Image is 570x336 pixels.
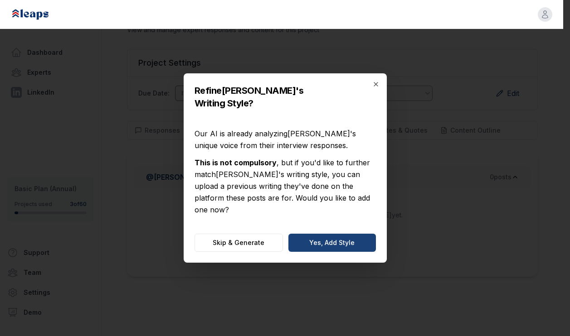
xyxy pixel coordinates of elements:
[195,84,376,110] h2: Refine [PERSON_NAME] 's Writing Style?
[288,234,376,252] button: Yes, Add Style
[195,158,277,167] strong: This is not compulsory
[195,128,376,151] p: Our AI is already analyzing [PERSON_NAME] 's unique voice from their interview responses.
[195,157,376,216] p: , but if you'd like to further match [PERSON_NAME] 's writing style, you can upload a previous wr...
[195,234,283,252] button: Skip & Generate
